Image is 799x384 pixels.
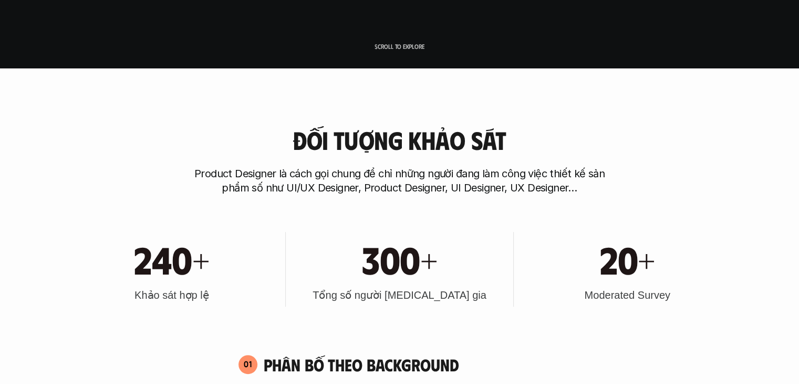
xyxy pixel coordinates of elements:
h3: Tổng số người [MEDICAL_DATA] gia [313,288,486,302]
h4: Phân bố theo background [264,355,561,375]
h3: Moderated Survey [584,288,670,302]
p: 01 [244,360,252,368]
h1: 20+ [600,236,655,281]
h3: Khảo sát hợp lệ [134,288,209,302]
p: Scroll to explore [375,43,424,50]
p: Product Designer là cách gọi chung để chỉ những người đang làm công việc thiết kế sản phẩm số như... [190,167,610,195]
h1: 300+ [362,236,437,281]
h1: 240+ [134,236,209,281]
h3: Đối tượng khảo sát [293,126,506,154]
